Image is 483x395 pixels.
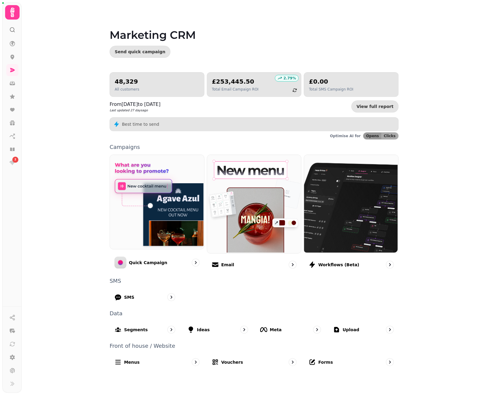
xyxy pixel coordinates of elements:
h2: £0.00 [309,77,353,86]
span: Send quick campaign [115,50,165,54]
button: refresh [290,85,300,95]
p: Menus [124,359,140,365]
a: Quick CampaignQuick Campaign [110,155,204,273]
a: EmailEmail [207,155,302,273]
p: SMS [110,278,399,284]
a: Forms [304,353,399,371]
h2: 48,329 [115,77,139,86]
svg: go to [387,359,393,365]
button: Opens [363,133,382,139]
svg: go to [290,262,296,268]
a: Menus [110,353,204,371]
p: Campaigns [110,144,399,150]
a: View full report [351,100,399,113]
p: Meta [270,327,282,333]
p: Segments [124,327,148,333]
svg: go to [168,327,174,333]
button: Send quick campaign [110,46,170,58]
span: Clicks [384,134,396,138]
p: All customers [115,87,139,92]
svg: go to [168,294,174,300]
svg: go to [314,327,320,333]
p: Workflows (beta) [318,262,359,268]
p: Forms [318,359,333,365]
p: Best time to send [122,121,159,127]
a: Ideas [182,321,253,338]
p: Last updated 27 days ago [110,108,160,113]
p: From [DATE] to [DATE] [110,101,160,108]
img: Quick Campaign [109,154,204,248]
p: Optimise AI for [330,134,361,138]
p: 2.79 % [284,76,296,81]
a: Meta [255,321,326,338]
img: Email [207,154,301,253]
img: Workflows (beta) [304,154,398,253]
p: Email [221,262,234,268]
a: SMS [110,289,180,306]
p: Data [110,311,399,316]
a: Segments [110,321,180,338]
p: Total Email Campaign ROI [212,87,259,92]
button: Clicks [382,133,398,139]
svg: go to [241,327,247,333]
span: Opens [366,134,379,138]
svg: go to [290,359,296,365]
svg: go to [387,327,393,333]
a: Workflows (beta)Workflows (beta) [304,155,399,273]
p: SMS [124,294,134,300]
span: 2 [14,158,16,162]
a: Upload [328,321,399,338]
p: Total SMS Campaign ROI [309,87,353,92]
p: Upload [343,327,359,333]
a: 2 [6,157,18,169]
h2: £253,445.50 [212,77,259,86]
svg: go to [193,359,199,365]
p: Vouchers [221,359,243,365]
p: Ideas [197,327,210,333]
svg: go to [193,260,199,266]
a: Vouchers [207,353,302,371]
h1: Marketing CRM [110,14,399,41]
svg: go to [387,262,393,268]
p: Quick Campaign [129,260,167,266]
p: Front of house / Website [110,343,399,349]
